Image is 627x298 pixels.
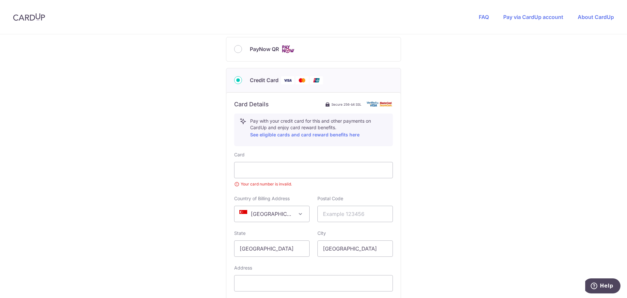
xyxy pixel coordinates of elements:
label: State [234,230,246,237]
a: Pay via CardUp account [503,14,563,20]
img: Cards logo [281,45,295,53]
span: Singapore [234,206,309,222]
iframe: Opens a widget where you can find more information [585,278,620,295]
img: Visa [281,76,294,84]
h6: Card Details [234,100,269,108]
a: FAQ [479,14,489,20]
input: Example 123456 [317,206,393,222]
div: PayNow QR Cards logo [234,45,393,53]
div: Credit Card Visa Mastercard Union Pay [234,76,393,84]
label: City [317,230,326,237]
img: card secure [367,101,393,107]
a: About CardUp [578,14,614,20]
span: PayNow QR [250,45,279,53]
img: Mastercard [296,76,309,84]
label: Card [234,151,245,158]
label: Country of Billing Address [234,195,290,202]
span: Secure 256-bit SSL [331,102,362,107]
img: Union Pay [310,76,323,84]
span: Credit Card [250,76,279,84]
a: See eligible cards and card reward benefits here [250,132,360,137]
p: Pay with your credit card for this and other payments on CardUp and enjoy card reward benefits. [250,118,387,139]
img: CardUp [13,13,45,21]
span: Singapore [234,206,310,222]
label: Address [234,265,252,271]
small: Your card number is invalid. [234,181,393,187]
iframe: Secure card payment input frame [240,166,387,174]
label: Postal Code [317,195,343,202]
